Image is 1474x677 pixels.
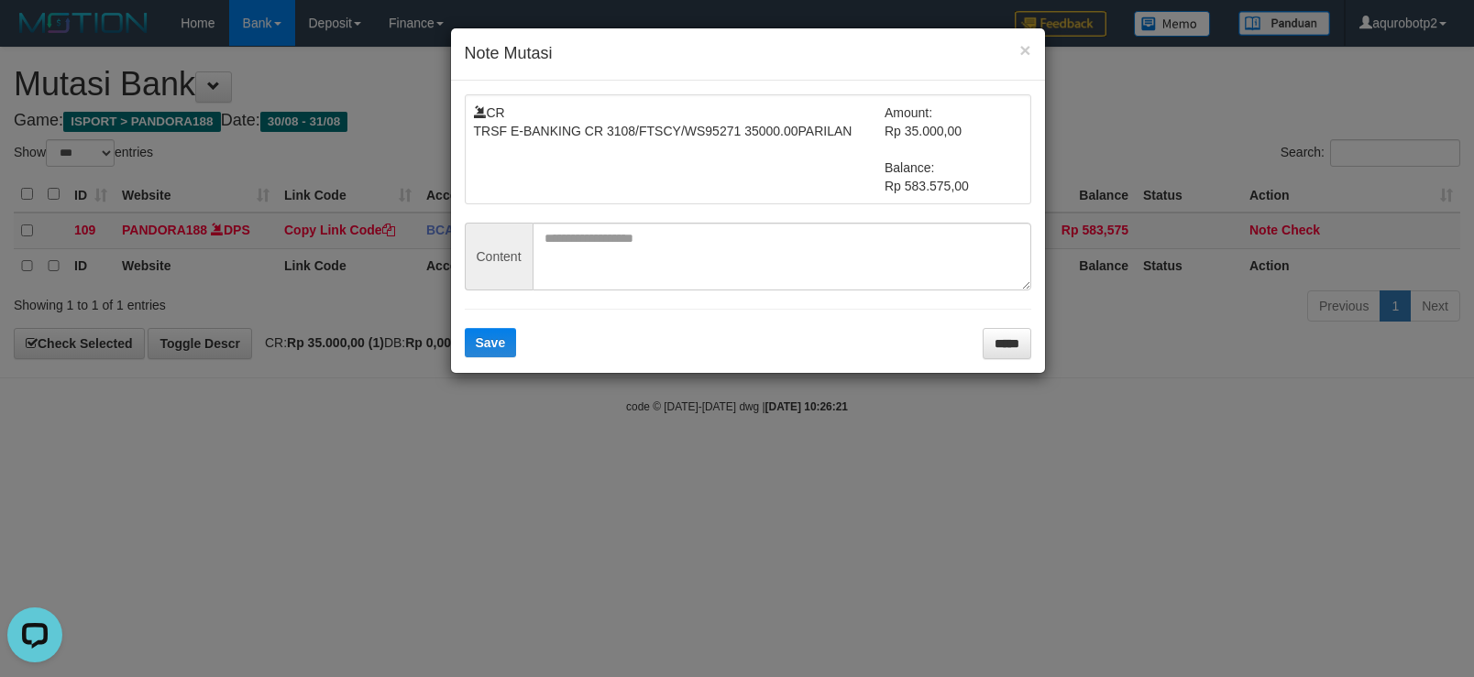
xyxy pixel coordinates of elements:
button: Save [465,328,517,357]
td: CR TRSF E-BANKING CR 3108/FTSCY/WS95271 35000.00PARILAN [474,104,885,195]
button: × [1019,40,1030,60]
span: Save [476,335,506,350]
td: Amount: Rp 35.000,00 Balance: Rp 583.575,00 [885,104,1022,195]
h4: Note Mutasi [465,42,1031,66]
span: Content [465,223,533,290]
button: Open LiveChat chat widget [7,7,62,62]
